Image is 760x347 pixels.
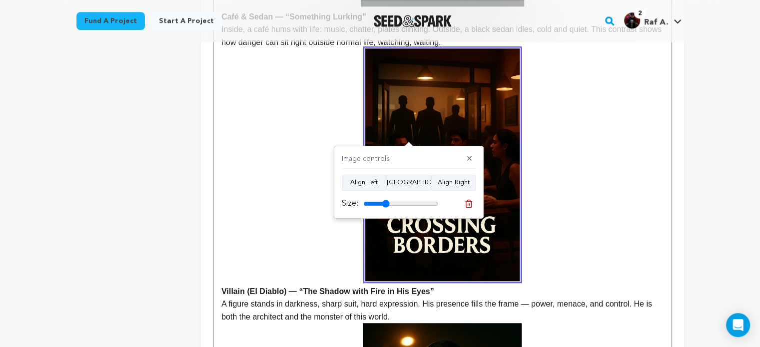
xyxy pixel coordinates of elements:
[374,15,452,27] a: Seed&Spark Homepage
[644,18,668,26] span: Raf A.
[76,12,145,30] a: Fund a project
[386,175,431,191] button: [GEOGRAPHIC_DATA]
[342,198,358,210] label: Size:
[365,48,520,281] img: 1758412006-ChatGPT%20Image%20Sep%2020,%202025,%2004_40_42%20PM.jpg
[151,12,222,30] a: Start a project
[342,154,390,164] h4: Image controls
[634,8,646,18] span: 2
[622,10,684,31] span: Raf A.'s Profile
[342,175,386,191] button: Align Left
[624,12,640,28] img: cd178d9d8c3d6327.jpg
[431,175,476,191] button: Align Right
[221,287,434,296] strong: Villain (El Diablo) — “The Shadow with Fire in His Eyes”
[221,298,663,323] p: A figure stands in darkness, sharp suit, hard expression. His presence fills the frame — power, m...
[726,313,750,337] div: Open Intercom Messenger
[622,10,684,28] a: Raf A.'s Profile
[463,154,476,164] button: ✕
[374,15,452,27] img: Seed&Spark Logo Dark Mode
[624,12,668,28] div: Raf A.'s Profile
